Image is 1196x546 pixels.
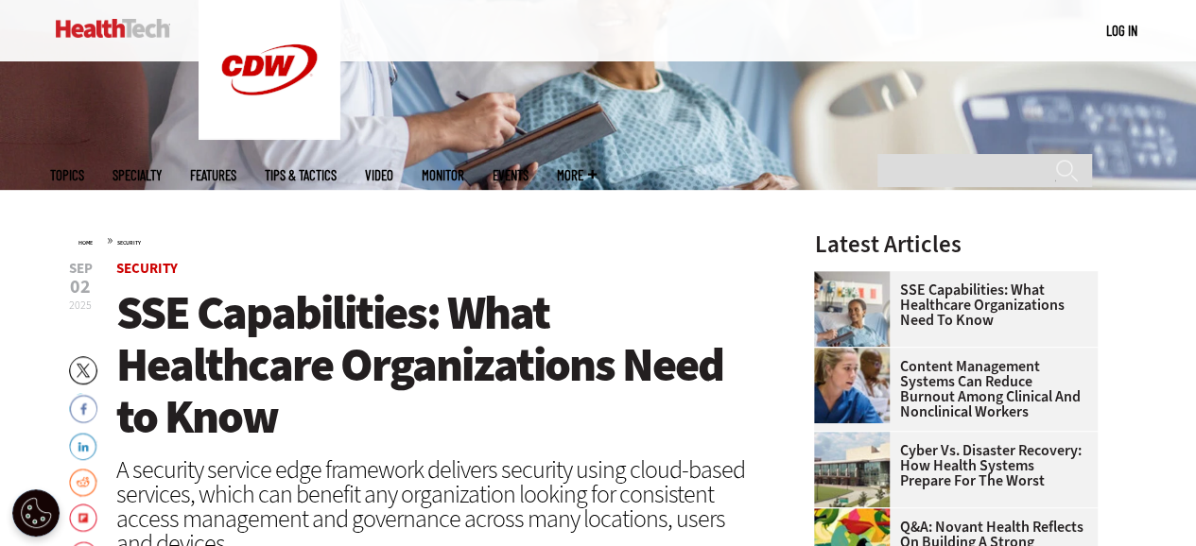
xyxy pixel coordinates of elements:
[814,508,899,523] a: abstract illustration of a tree
[1106,22,1137,39] a: Log in
[814,443,1086,488] a: Cyber vs. Disaster Recovery: How Health Systems Prepare for the Worst
[265,168,337,182] a: Tips & Tactics
[814,282,1086,328] a: SSE Capabilities: What Healthcare Organizations Need to Know
[12,489,60,537] div: Cookie Settings
[113,168,162,182] span: Specialty
[814,348,899,363] a: nurses talk in front of desktop computer
[422,168,464,182] a: MonITor
[814,232,1098,256] h3: Latest Articles
[814,348,890,423] img: nurses talk in front of desktop computer
[190,168,236,182] a: Features
[814,271,890,347] img: Doctor speaking with patient
[69,298,92,313] span: 2025
[117,239,141,247] a: Security
[814,271,899,286] a: Doctor speaking with patient
[365,168,393,182] a: Video
[493,168,529,182] a: Events
[78,232,765,247] div: »
[50,168,84,182] span: Topics
[199,125,340,145] a: CDW
[116,259,178,278] a: Security
[814,359,1086,419] a: Content Management Systems Can Reduce Burnout Among Clinical and Nonclinical Workers
[557,168,597,182] span: More
[814,432,890,507] img: University of Vermont Medical Center’s main campus
[1106,21,1137,41] div: User menu
[12,489,60,537] button: Open Preferences
[814,432,899,447] a: University of Vermont Medical Center’s main campus
[69,278,93,297] span: 02
[116,282,723,448] span: SSE Capabilities: What Healthcare Organizations Need to Know
[78,239,93,247] a: Home
[56,19,170,38] img: Home
[69,262,93,276] span: Sep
